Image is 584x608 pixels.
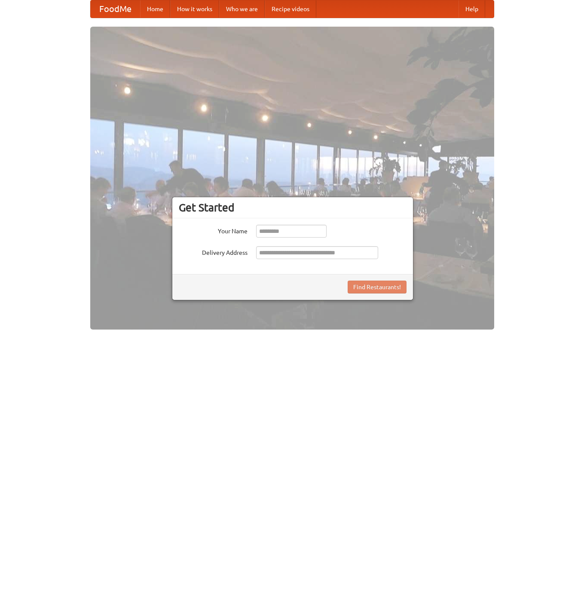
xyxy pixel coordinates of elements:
[265,0,316,18] a: Recipe videos
[91,0,140,18] a: FoodMe
[459,0,485,18] a: Help
[140,0,170,18] a: Home
[219,0,265,18] a: Who we are
[348,281,407,293] button: Find Restaurants!
[179,246,248,257] label: Delivery Address
[170,0,219,18] a: How it works
[179,201,407,214] h3: Get Started
[179,225,248,235] label: Your Name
